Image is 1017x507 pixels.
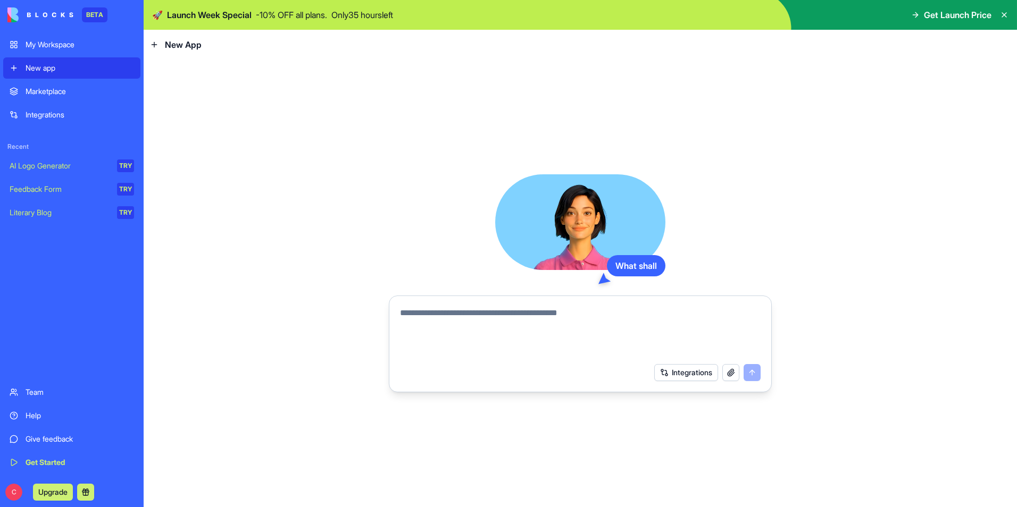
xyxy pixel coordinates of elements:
a: Team [3,382,140,403]
a: Help [3,405,140,426]
span: C [5,484,22,501]
a: My Workspace [3,34,140,55]
a: Upgrade [33,486,73,497]
p: - 10 % OFF all plans. [256,9,327,21]
p: Only 35 hours left [331,9,393,21]
a: Give feedback [3,428,140,450]
a: Get Started [3,452,140,473]
div: Integrations [26,109,134,120]
a: Integrations [3,104,140,125]
a: Literary BlogTRY [3,202,140,223]
span: New App [165,38,202,51]
div: What shall [607,255,665,276]
div: TRY [117,183,134,196]
div: Give feedback [26,434,134,444]
img: logo [7,7,73,22]
div: TRY [117,159,134,172]
div: Team [26,387,134,398]
div: TRY [117,206,134,219]
a: AI Logo GeneratorTRY [3,155,140,176]
div: Get Started [26,457,134,468]
button: Upgrade [33,484,73,501]
a: New app [3,57,140,79]
div: BETA [82,7,107,22]
div: Help [26,410,134,421]
div: Literary Blog [10,207,110,218]
div: AI Logo Generator [10,160,110,171]
div: Feedback Form [10,184,110,195]
a: Marketplace [3,81,140,102]
button: Integrations [654,364,718,381]
a: Feedback FormTRY [3,179,140,200]
span: Launch Week Special [167,9,252,21]
div: My Workspace [26,39,134,50]
span: 🚀 [152,9,163,21]
div: Marketplace [26,86,134,97]
div: New app [26,63,134,73]
span: Recent [3,142,140,151]
a: BETA [7,7,107,22]
span: Get Launch Price [924,9,991,21]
